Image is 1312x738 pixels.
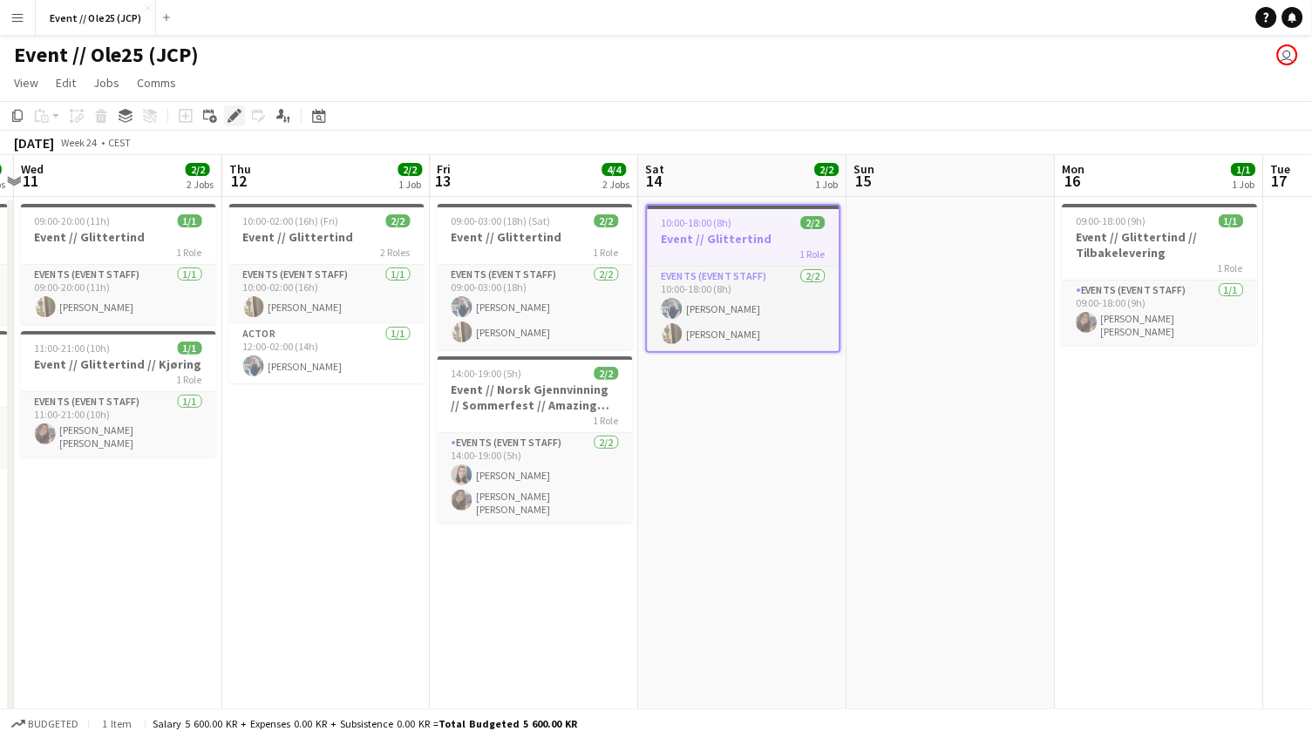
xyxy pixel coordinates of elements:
[21,161,44,177] span: Wed
[21,331,216,457] app-job-card: 11:00-21:00 (10h)1/1Event // Glittertind // Kjøring1 RoleEvents (Event Staff)1/111:00-21:00 (10h)...
[1063,161,1085,177] span: Mon
[662,216,732,229] span: 10:00-18:00 (8h)
[178,214,202,227] span: 1/1
[9,714,81,734] button: Budgeted
[800,247,826,261] span: 1 Role
[21,265,216,324] app-card-role: Events (Event Staff)1/109:00-20:00 (11h)[PERSON_NAME]
[648,267,840,351] app-card-role: Events (Event Staff)2/210:00-18:00 (8h)[PERSON_NAME][PERSON_NAME]
[243,214,339,227] span: 10:00-02:00 (16h) (Fri)
[18,171,44,191] span: 11
[229,229,425,245] h3: Event // Glittertind
[1063,281,1258,345] app-card-role: Events (Event Staff)1/109:00-18:00 (9h)[PERSON_NAME] [PERSON_NAME]
[438,265,633,349] app-card-role: Events (Event Staff)2/209:00-03:00 (18h)[PERSON_NAME][PERSON_NAME]
[438,204,633,349] app-job-card: 09:00-03:00 (18h) (Sat)2/2Event // Glittertind1 RoleEvents (Event Staff)2/209:00-03:00 (18h)[PERS...
[177,246,202,259] span: 1 Role
[1268,171,1291,191] span: 17
[14,75,38,91] span: View
[594,414,619,427] span: 1 Role
[646,161,665,177] span: Sat
[399,178,422,191] div: 1 Job
[438,161,452,177] span: Fri
[1232,163,1256,176] span: 1/1
[435,171,452,191] span: 13
[137,75,176,91] span: Comms
[86,71,126,94] a: Jobs
[28,718,78,730] span: Budgeted
[603,178,630,191] div: 2 Jobs
[229,324,425,383] app-card-role: Actor1/112:00-02:00 (14h)[PERSON_NAME]
[56,75,76,91] span: Edit
[187,178,214,191] div: 2 Jobs
[595,214,619,227] span: 2/2
[36,1,156,35] button: Event // Ole25 (JCP)
[96,717,138,730] span: 1 item
[816,178,839,191] div: 1 Job
[602,163,627,176] span: 4/4
[1060,171,1085,191] span: 16
[1233,178,1255,191] div: 1 Job
[21,356,216,372] h3: Event // Glittertind // Kjøring
[21,204,216,324] app-job-card: 09:00-20:00 (11h)1/1Event // Glittertind1 RoleEvents (Event Staff)1/109:00-20:00 (11h)[PERSON_NAME]
[229,265,425,324] app-card-role: Events (Event Staff)1/110:00-02:00 (16h)[PERSON_NAME]
[93,75,119,91] span: Jobs
[438,356,633,523] app-job-card: 14:00-19:00 (5h)2/2Event // Norsk Gjennvinning // Sommerfest // Amazing Race1 RoleEvents (Event S...
[1077,214,1147,227] span: 09:00-18:00 (9h)
[227,171,251,191] span: 12
[801,216,826,229] span: 2/2
[108,136,131,149] div: CEST
[1220,214,1244,227] span: 1/1
[595,367,619,380] span: 2/2
[7,71,45,94] a: View
[452,367,522,380] span: 14:00-19:00 (5h)
[452,214,551,227] span: 09:00-03:00 (18h) (Sat)
[852,171,875,191] span: 15
[229,161,251,177] span: Thu
[21,392,216,457] app-card-role: Events (Event Staff)1/111:00-21:00 (10h)[PERSON_NAME] [PERSON_NAME]
[594,246,619,259] span: 1 Role
[386,214,411,227] span: 2/2
[438,433,633,523] app-card-role: Events (Event Staff)2/214:00-19:00 (5h)[PERSON_NAME][PERSON_NAME] [PERSON_NAME]
[130,71,183,94] a: Comms
[398,163,423,176] span: 2/2
[35,214,111,227] span: 09:00-20:00 (11h)
[643,171,665,191] span: 14
[646,204,841,353] app-job-card: 10:00-18:00 (8h)2/2Event // Glittertind1 RoleEvents (Event Staff)2/210:00-18:00 (8h)[PERSON_NAME]...
[153,717,577,730] div: Salary 5 600.00 KR + Expenses 0.00 KR + Subsistence 0.00 KR =
[35,342,111,355] span: 11:00-21:00 (10h)
[178,342,202,355] span: 1/1
[815,163,840,176] span: 2/2
[1219,261,1244,274] span: 1 Role
[1271,161,1291,177] span: Tue
[1277,44,1298,65] app-user-avatar: Ole Rise
[648,231,840,247] h3: Event // Glittertind
[14,42,199,68] h1: Event // Ole25 (JCP)
[58,136,101,149] span: Week 24
[186,163,210,176] span: 2/2
[854,161,875,177] span: Sun
[21,229,216,245] h3: Event // Glittertind
[177,373,202,386] span: 1 Role
[438,382,633,413] h3: Event // Norsk Gjennvinning // Sommerfest // Amazing Race
[229,204,425,383] app-job-card: 10:00-02:00 (16h) (Fri)2/2Event // Glittertind2 RolesEvents (Event Staff)1/110:00-02:00 (16h)[PER...
[49,71,83,94] a: Edit
[438,229,633,245] h3: Event // Glittertind
[381,246,411,259] span: 2 Roles
[1063,229,1258,261] h3: Event // Glittertind // Tilbakelevering
[1063,204,1258,345] app-job-card: 09:00-18:00 (9h)1/1Event // Glittertind // Tilbakelevering1 RoleEvents (Event Staff)1/109:00-18:0...
[438,717,577,730] span: Total Budgeted 5 600.00 KR
[14,134,54,152] div: [DATE]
